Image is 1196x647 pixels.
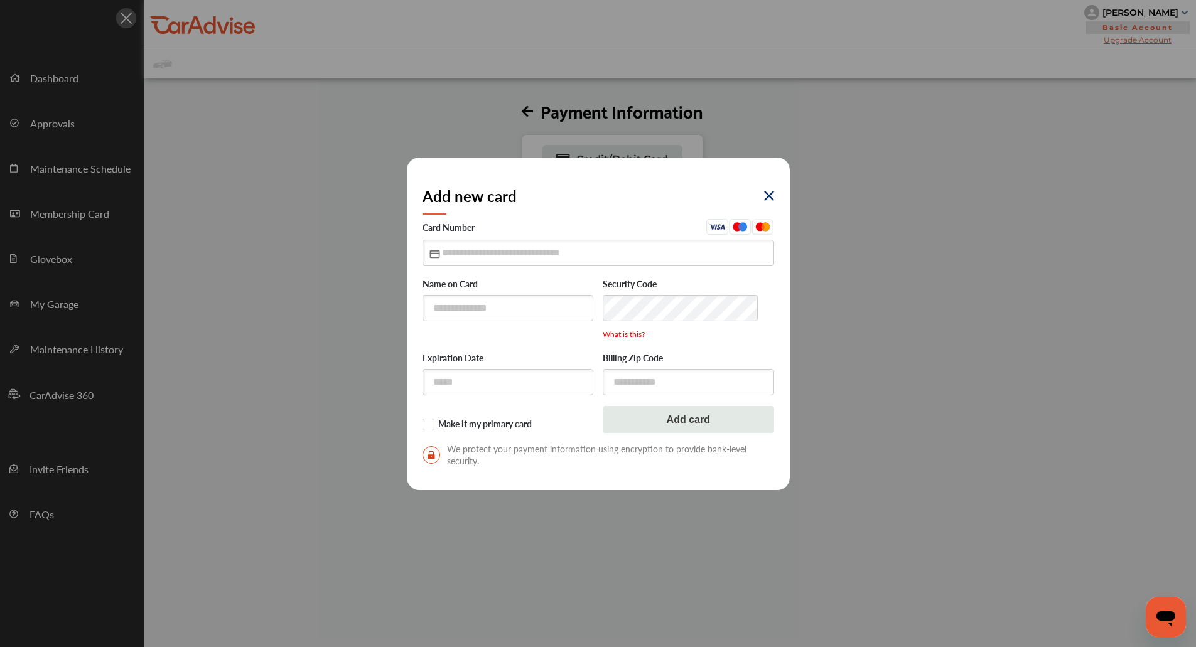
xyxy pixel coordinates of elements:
label: Card Number [423,219,774,238]
iframe: Button to launch messaging window [1146,597,1186,637]
label: Security Code [603,279,774,291]
label: Billing Zip Code [603,353,774,365]
label: Expiration Date [423,353,594,365]
img: Visa.45ceafba.svg [706,219,729,235]
img: secure-lock [423,446,440,464]
img: Maestro.aa0500b2.svg [729,219,752,235]
button: Add card [603,406,774,433]
h2: Add new card [423,185,517,206]
span: We protect your payment information using encryption to provide bank-level security. [423,443,774,467]
p: What is this? [603,329,774,340]
img: Mastercard.eb291d48.svg [752,219,774,235]
img: eYXu4VuQffQpPoAAAAASUVORK5CYII= [764,191,774,201]
label: Make it my primary card [423,419,594,431]
label: Name on Card [423,279,594,291]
